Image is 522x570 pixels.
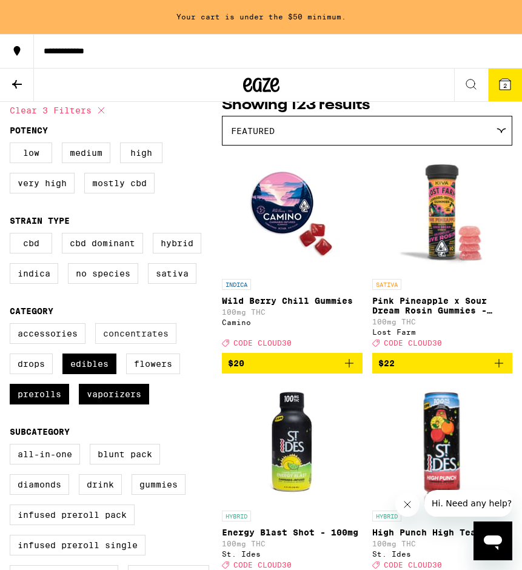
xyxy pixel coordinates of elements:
[384,339,442,347] span: CODE CLOUD30
[90,444,160,464] label: Blunt Pack
[384,562,442,569] span: CODE CLOUD30
[372,279,401,290] p: SATIVA
[372,511,401,521] p: HYBRID
[79,384,149,404] label: Vaporizers
[10,323,85,344] label: Accessories
[372,550,513,558] div: St. Ides
[381,383,503,505] img: St. Ides - High Punch High Tea
[84,173,155,193] label: Mostly CBD
[372,540,513,548] p: 100mg THC
[10,306,53,316] legend: Category
[222,511,251,521] p: HYBRID
[132,474,186,495] label: Gummies
[120,142,162,163] label: High
[10,173,75,193] label: Very High
[372,328,513,336] div: Lost Farm
[10,444,80,464] label: All-In-One
[10,233,52,253] label: CBD
[222,318,363,326] div: Camino
[233,339,292,347] span: CODE CLOUD30
[222,95,512,116] p: Showing 123 results
[232,383,353,505] img: St. Ides - Energy Blast Shot - 100mg
[126,354,180,374] label: Flowers
[10,535,146,555] label: Infused Preroll Single
[10,354,53,374] label: Drops
[222,296,363,306] p: Wild Berry Chill Gummies
[233,562,292,569] span: CODE CLOUD30
[488,69,522,101] button: 2
[378,358,395,368] span: $22
[372,528,513,537] p: High Punch High Tea
[10,263,58,284] label: Indica
[232,152,353,273] img: Camino - Wild Berry Chill Gummies
[148,263,196,284] label: Sativa
[10,142,52,163] label: Low
[473,521,512,560] iframe: Button to launch messaging window
[231,126,275,136] span: Featured
[222,308,363,316] p: 100mg THC
[10,505,135,525] label: Infused Preroll Pack
[228,358,244,368] span: $20
[222,540,363,548] p: 100mg THC
[378,152,506,273] img: Lost Farm - Pink Pineapple x Sour Dream Rosin Gummies - 100mg
[95,323,176,344] label: Concentrates
[222,279,251,290] p: INDICA
[79,474,122,495] label: Drink
[372,152,513,353] a: Open page for Pink Pineapple x Sour Dream Rosin Gummies - 100mg from Lost Farm
[68,263,138,284] label: No Species
[395,492,420,517] iframe: Close message
[222,152,363,353] a: Open page for Wild Berry Chill Gummies from Camino
[372,318,513,326] p: 100mg THC
[10,427,70,437] legend: Subcategory
[222,528,363,537] p: Energy Blast Shot - 100mg
[10,216,70,226] legend: Strain Type
[222,353,363,374] button: Add to bag
[62,233,143,253] label: CBD Dominant
[372,353,513,374] button: Add to bag
[503,82,507,89] span: 2
[153,233,201,253] label: Hybrid
[222,550,363,558] div: St. Ides
[424,490,512,517] iframe: Message from company
[10,384,69,404] label: Prerolls
[10,95,109,126] button: Clear 3 filters
[372,296,513,315] p: Pink Pineapple x Sour Dream Rosin Gummies - 100mg
[62,354,116,374] label: Edibles
[10,474,69,495] label: Diamonds
[10,126,48,135] legend: Potency
[62,142,110,163] label: Medium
